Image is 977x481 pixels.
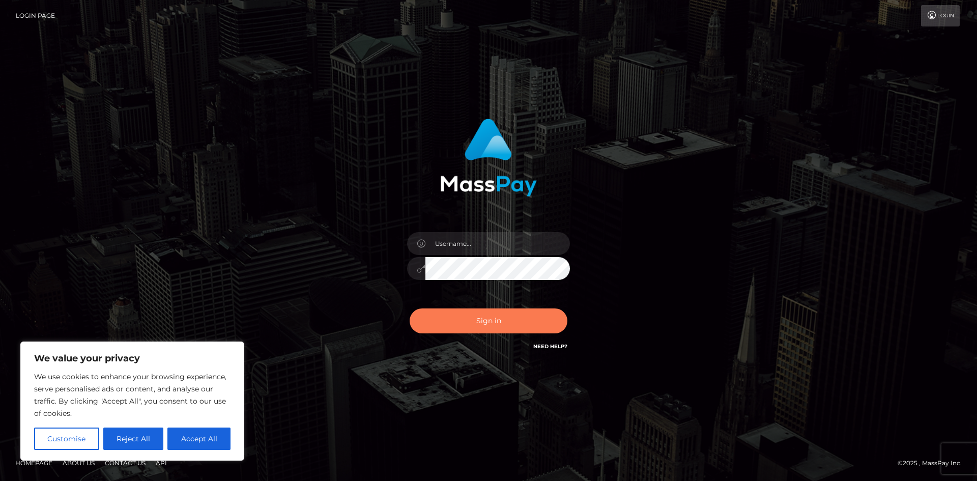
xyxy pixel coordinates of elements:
[101,455,150,471] a: Contact Us
[16,5,55,26] a: Login Page
[921,5,960,26] a: Login
[20,342,244,461] div: We value your privacy
[410,308,567,333] button: Sign in
[103,428,164,450] button: Reject All
[425,232,570,255] input: Username...
[898,458,969,469] div: © 2025 , MassPay Inc.
[34,371,231,419] p: We use cookies to enhance your browsing experience, serve personalised ads or content, and analys...
[440,119,537,196] img: MassPay Login
[11,455,56,471] a: Homepage
[533,343,567,350] a: Need Help?
[152,455,171,471] a: API
[59,455,99,471] a: About Us
[34,352,231,364] p: We value your privacy
[34,428,99,450] button: Customise
[167,428,231,450] button: Accept All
